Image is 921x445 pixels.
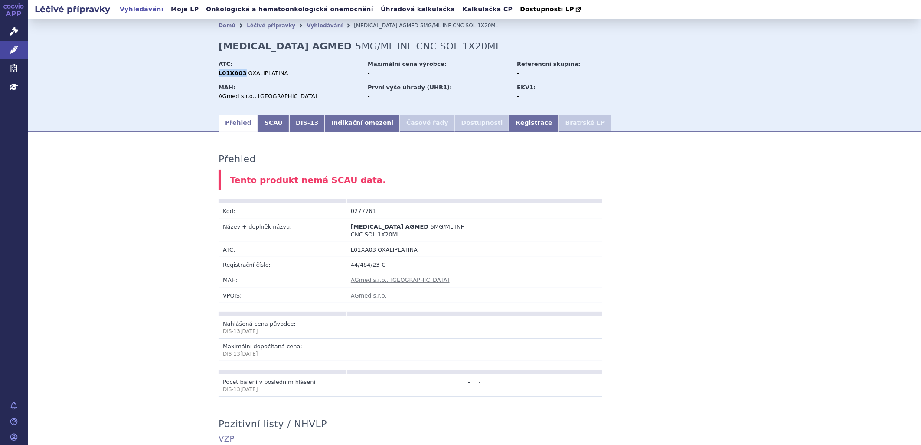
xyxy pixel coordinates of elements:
[219,338,346,361] td: Maximální dopočítaná cena:
[223,350,342,358] p: DIS-13
[517,61,580,67] strong: Referenční skupina:
[219,434,730,444] h4: VZP
[325,115,400,132] a: Indikační omezení
[351,223,428,230] span: [MEDICAL_DATA] AGMED
[517,69,614,77] div: -
[219,70,247,76] strong: L01XA03
[368,84,452,91] strong: První výše úhrady (UHR1):
[509,115,558,132] a: Registrace
[517,84,536,91] strong: EKV1:
[378,246,418,253] span: OXALIPLATINA
[219,419,327,430] h3: Pozitivní listy / NHVLP
[219,115,258,132] a: Přehled
[247,23,295,29] a: Léčivé přípravky
[517,92,614,100] div: -
[520,6,574,13] span: Dostupnosti LP
[474,374,602,397] td: -
[219,257,346,272] td: Registrační číslo:
[219,61,233,67] strong: ATC:
[28,3,117,15] h2: Léčivé přípravky
[258,115,289,132] a: SCAU
[219,288,346,303] td: VPOIS:
[460,3,516,15] a: Kalkulačka CP
[289,115,325,132] a: DIS-13
[351,292,387,299] a: AGmed s.r.o.
[346,203,474,219] td: 0277761
[346,316,474,339] td: -
[355,41,501,52] span: 5MG/ML INF CNC SOL 1X20ML
[223,328,342,335] p: DIS-13
[307,23,343,29] a: Vyhledávání
[420,23,499,29] span: 5MG/ML INF CNC SOL 1X20ML
[351,223,464,238] span: 5MG/ML INF CNC SOL 1X20ML
[219,92,359,100] div: AGmed s.r.o., [GEOGRAPHIC_DATA]
[346,374,474,397] td: -
[219,272,346,288] td: MAH:
[219,170,730,191] div: Tento produkt nemá SCAU data.
[346,257,602,272] td: 44/484/23-C
[368,61,447,67] strong: Maximální cena výrobce:
[351,277,450,283] a: AGmed s.r.o., [GEOGRAPHIC_DATA]
[346,338,474,361] td: -
[378,3,458,15] a: Úhradová kalkulačka
[203,3,376,15] a: Onkologická a hematoonkologická onemocnění
[240,351,258,357] span: [DATE]
[354,23,418,29] span: [MEDICAL_DATA] AGMED
[219,316,346,339] td: Nahlášená cena původce:
[219,203,346,219] td: Kód:
[219,242,346,257] td: ATC:
[240,328,258,334] span: [DATE]
[219,154,256,165] h3: Přehled
[219,374,346,397] td: Počet balení v posledním hlášení
[219,84,235,91] strong: MAH:
[517,3,585,16] a: Dostupnosti LP
[219,23,235,29] a: Domů
[117,3,166,15] a: Vyhledávání
[219,41,352,52] strong: [MEDICAL_DATA] AGMED
[219,219,346,242] td: Název + doplněk názvu:
[351,246,376,253] span: L01XA03
[168,3,201,15] a: Moje LP
[368,69,509,77] div: -
[368,92,509,100] div: -
[248,70,288,76] span: OXALIPLATINA
[223,386,342,393] p: DIS-13
[240,386,258,393] span: [DATE]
